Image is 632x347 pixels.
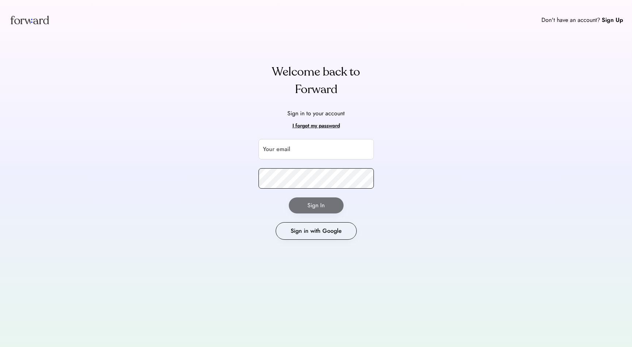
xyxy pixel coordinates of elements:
div: Sign in to your account [287,109,345,118]
div: Welcome back to Forward [258,63,374,98]
button: Sign In [289,197,344,213]
div: Don't have an account? [541,16,600,24]
img: Forward logo [9,9,50,31]
div: I forgot my password [292,122,340,130]
div: Sign Up [602,16,623,24]
button: Sign in with Google [276,222,357,240]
